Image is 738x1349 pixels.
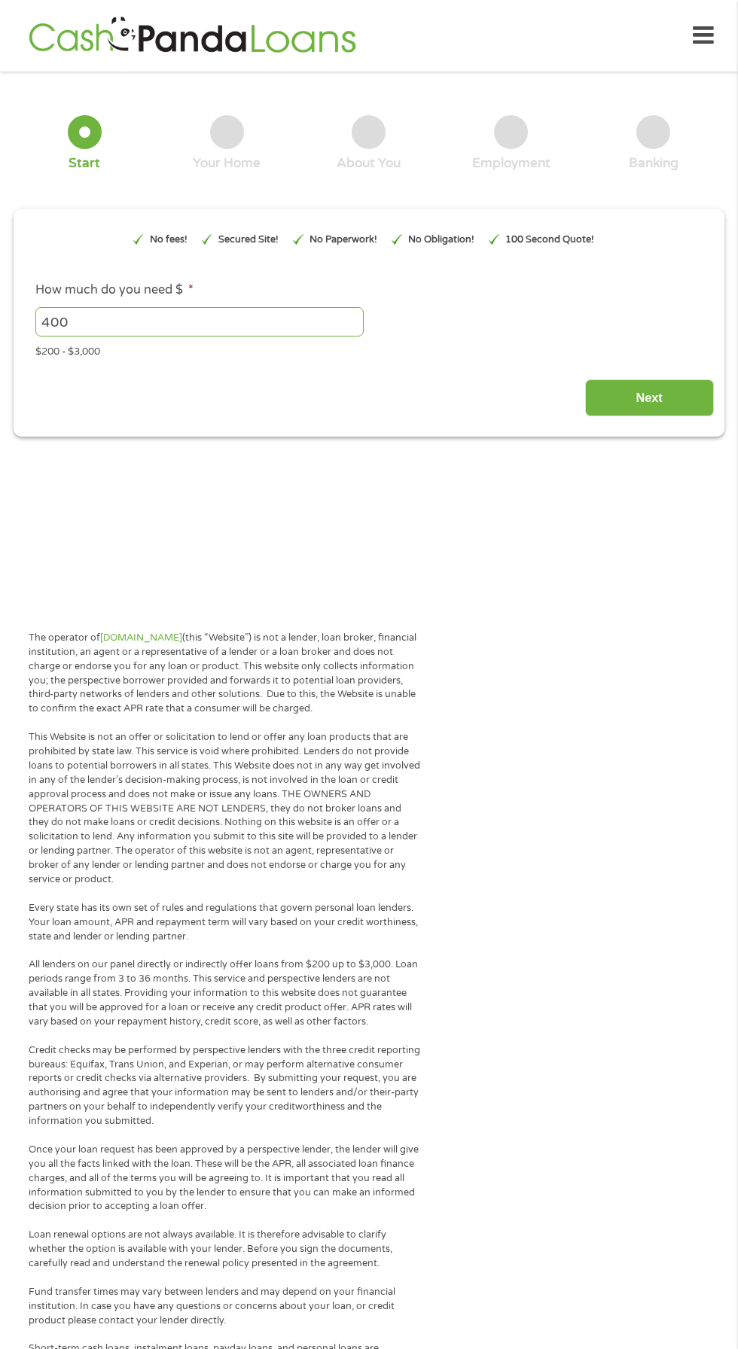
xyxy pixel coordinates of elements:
img: GetLoanNow Logo [24,14,360,57]
p: No fees! [150,233,188,247]
p: Credit checks may be performed by perspective lenders with the three credit reporting bureaus: Eq... [29,1043,421,1128]
p: All lenders on our panel directly or indirectly offer loans from $200 up to $3,000. Loan periods ... [29,958,421,1028]
label: How much do you need $ [35,282,194,298]
p: Every state has its own set of rules and regulations that govern personal loan lenders. Your loan... [29,901,421,944]
div: $200 - $3,000 [35,339,703,359]
p: No Paperwork! [310,233,377,247]
p: No Obligation! [408,233,474,247]
p: Once your loan request has been approved by a perspective lender, the lender will give you all th... [29,1143,421,1213]
div: Employment [472,155,550,172]
p: Fund transfer times may vary between lenders and may depend on your financial institution. In cas... [29,1285,421,1328]
a: [DOMAIN_NAME] [100,632,182,644]
div: Start [69,155,100,172]
p: 100 Second Quote! [505,233,594,247]
div: Banking [629,155,679,172]
div: About You [337,155,401,172]
p: Secured Site! [218,233,279,247]
div: Your Home [193,155,261,172]
p: Loan renewal options are not always available. It is therefore advisable to clarify whether the o... [29,1228,421,1271]
p: The operator of (this “Website”) is not a lender, loan broker, financial institution, an agent or... [29,631,421,716]
p: This Website is not an offer or solicitation to lend or offer any loan products that are prohibit... [29,730,421,887]
input: Next [585,379,714,416]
